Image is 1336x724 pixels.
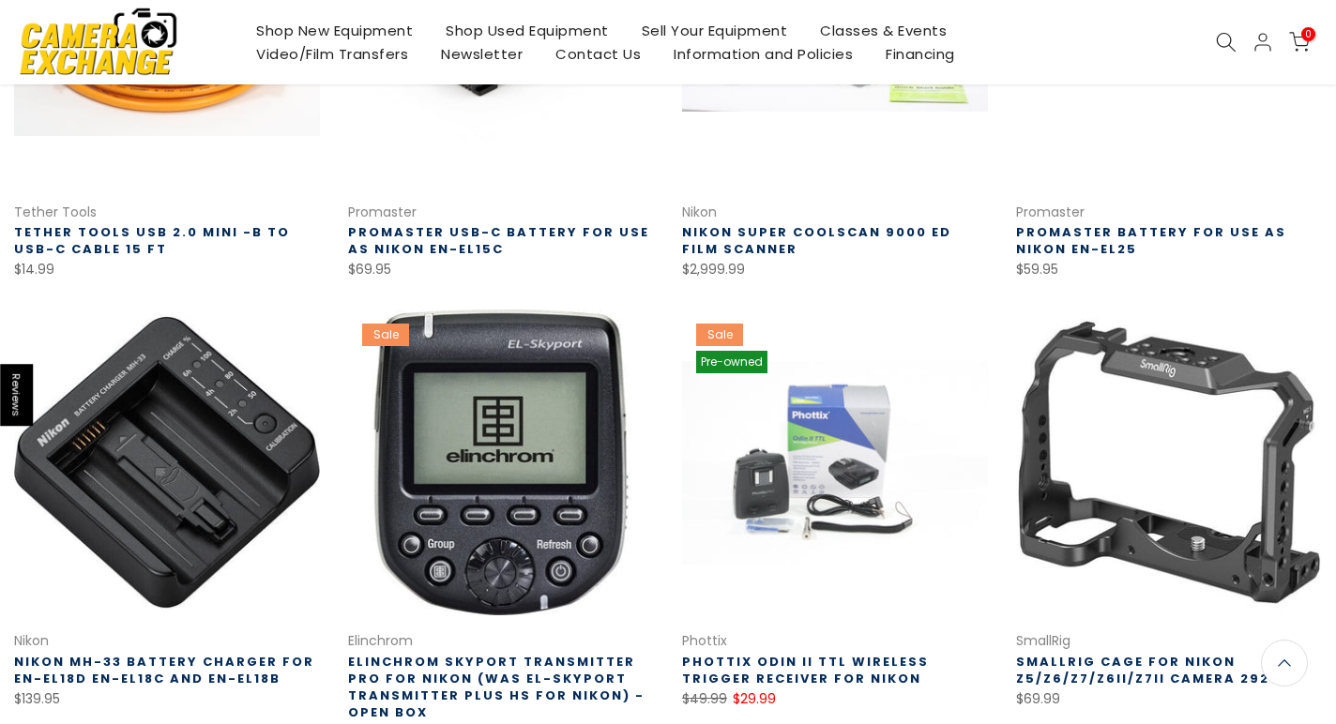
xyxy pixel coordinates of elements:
div: $59.95 [1016,258,1322,281]
a: Tether Tools USB 2.0 Mini -B to USB-C Cable 15 ft [14,223,290,258]
a: Shop New Equipment [240,19,430,42]
a: Tether Tools [14,203,97,221]
a: Promaster USB-C Battery for use as Nikon EN-EL15C [348,223,649,258]
a: Back to the top [1261,640,1308,686]
a: Nikon Super Coolscan 9000 ED Film Scanner [682,223,951,258]
del: $49.99 [682,689,727,708]
div: $69.99 [1016,687,1322,711]
a: Financing [870,42,972,66]
a: Video/Film Transfers [240,42,425,66]
a: Elinchrom [348,631,413,650]
a: Contact Us [539,42,658,66]
a: 0 [1289,32,1310,53]
a: Shop Used Equipment [430,19,626,42]
a: SmallRig Cage for Nikon Z5/Z6/Z7/Z6II/Z7II Camera 2926 [1016,653,1280,687]
div: $14.99 [14,258,320,281]
a: Classes & Events [804,19,964,42]
span: 0 [1301,27,1315,41]
a: Sell Your Equipment [625,19,804,42]
ins: $29.99 [733,687,776,711]
a: Promaster [348,203,417,221]
a: Nikon [14,631,49,650]
a: Elinchrom Skyport Transmitter Pro For Nikon (Was El-Skyport Transmitter Plus HS for Nikon) - OPEN... [348,653,645,721]
div: $139.95 [14,687,320,711]
a: Information and Policies [658,42,870,66]
a: SmallRig [1016,631,1070,650]
a: Nikon MH-33 Battery Charger for EN-EL18d EN-EL18c and EN-EL18b [14,653,314,687]
a: Promaster Battery for use as Nikon EN-EL25 [1016,223,1286,258]
a: Newsletter [425,42,539,66]
a: Phottix [682,631,727,650]
div: $2,999.99 [682,258,988,281]
a: Promaster [1016,203,1085,221]
div: $69.95 [348,258,654,281]
a: Nikon [682,203,717,221]
a: Phottix Odin II TTL Wireless Trigger Receiver for Nikon [682,653,929,687]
